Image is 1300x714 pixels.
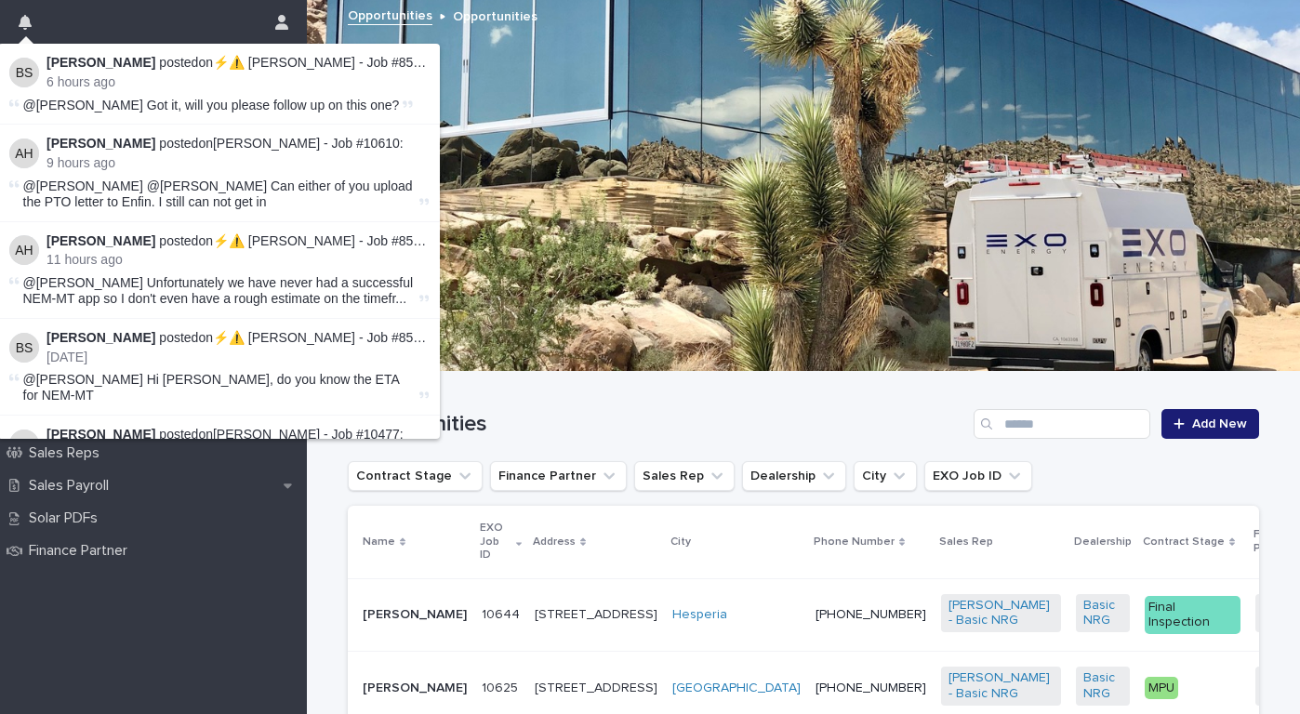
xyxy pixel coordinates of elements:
[46,427,155,442] strong: [PERSON_NAME]
[46,427,429,443] p: posted on :
[1083,670,1122,702] a: Basic NRG
[213,330,428,345] a: ⚡⚠️ [PERSON_NAME] - Job #8536
[9,333,39,363] img: Brandy Santos
[453,5,537,25] p: Opportunities
[533,532,576,552] p: Address
[46,136,155,151] strong: [PERSON_NAME]
[854,461,917,491] button: City
[348,411,966,438] h1: Opportunities
[948,670,1054,702] a: [PERSON_NAME] - Basic NRG
[535,607,657,623] p: [STREET_ADDRESS]
[480,518,511,565] p: EXO Job ID
[1192,417,1247,430] span: Add New
[46,233,155,248] strong: [PERSON_NAME]
[490,461,627,491] button: Finance Partner
[46,136,429,152] p: posted on :
[46,233,429,249] p: posted on :
[974,409,1150,439] input: Search
[948,598,1054,629] a: [PERSON_NAME] - Basic NRG
[9,139,39,168] img: Alicia Harrison
[670,532,691,552] p: City
[1161,409,1259,439] a: Add New
[1143,532,1225,552] p: Contract Stage
[482,677,522,696] p: 10625
[46,350,429,365] p: [DATE]
[46,252,429,268] p: 11 hours ago
[634,461,735,491] button: Sales Rep
[482,603,524,623] p: 10644
[363,607,467,623] p: [PERSON_NAME]
[1083,598,1122,629] a: Basic NRG
[46,55,429,71] p: posted on :
[21,444,114,462] p: Sales Reps
[816,681,926,694] a: [PHONE_NUMBER]
[363,681,467,696] p: [PERSON_NAME]
[46,74,429,90] p: 6 hours ago
[21,509,113,527] p: Solar PDFs
[46,330,429,346] p: posted on :
[23,372,400,403] span: @[PERSON_NAME] Hi [PERSON_NAME], do you know the ETA for NEM-MT
[1145,596,1240,635] div: Final Inspection
[742,461,846,491] button: Dealership
[46,155,429,171] p: 9 hours ago
[816,608,926,621] a: [PHONE_NUMBER]
[1145,677,1178,700] div: MPU
[9,430,39,459] img: Derek Johnson
[21,477,124,495] p: Sales Payroll
[9,235,39,265] img: Alicia Harrison
[924,461,1032,491] button: EXO Job ID
[1074,532,1132,552] p: Dealership
[672,681,801,696] a: [GEOGRAPHIC_DATA]
[23,98,400,112] span: @[PERSON_NAME] Got it, will you please follow up on this one?
[213,233,428,248] a: ⚡⚠️ [PERSON_NAME] - Job #8536
[23,275,416,307] span: @[PERSON_NAME] Unfortunately we have never had a successful NEM-MT app so I don't even have a rou...
[814,532,895,552] p: Phone Number
[46,330,155,345] strong: [PERSON_NAME]
[535,681,657,696] p: [STREET_ADDRESS]
[213,136,400,151] a: [PERSON_NAME] - Job #10610
[939,532,993,552] p: Sales Rep
[348,461,483,491] button: Contract Stage
[672,607,727,623] a: Hesperia
[23,178,413,209] span: @[PERSON_NAME] @[PERSON_NAME] Can either of you upload the PTO letter to Enfin. I still can not g...
[363,532,395,552] p: Name
[9,58,39,87] img: Brandy Santos
[213,55,428,70] a: ⚡⚠️ [PERSON_NAME] - Job #8536
[21,542,142,560] p: Finance Partner
[213,427,400,442] a: [PERSON_NAME] - Job #10477
[46,55,155,70] strong: [PERSON_NAME]
[348,4,432,25] a: Opportunities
